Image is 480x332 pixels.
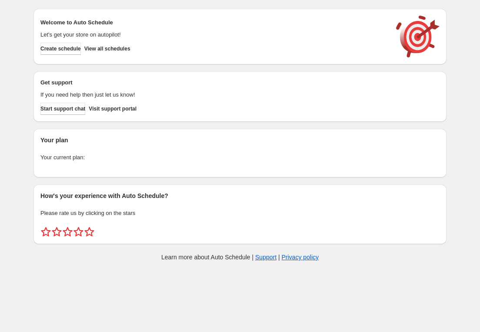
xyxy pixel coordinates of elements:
h2: Welcome to Auto Schedule [40,18,387,27]
a: Start support chat [40,103,85,115]
p: Your current plan: [40,153,440,162]
p: Learn more about Auto Schedule | | [161,253,319,262]
p: Let's get your store on autopilot! [40,30,387,39]
a: Visit support portal [89,103,137,115]
p: Please rate us by clicking on the stars [40,209,440,218]
span: Visit support portal [89,105,137,112]
h2: How's your experience with Auto Schedule? [40,191,440,200]
p: If you need help then just let us know! [40,91,387,99]
span: View all schedules [84,45,130,52]
h2: Your plan [40,136,440,144]
a: Privacy policy [282,254,319,261]
span: Create schedule [40,45,81,52]
h2: Get support [40,78,387,87]
button: View all schedules [84,43,130,55]
a: Support [255,254,277,261]
span: Start support chat [40,105,85,112]
button: Create schedule [40,43,81,55]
